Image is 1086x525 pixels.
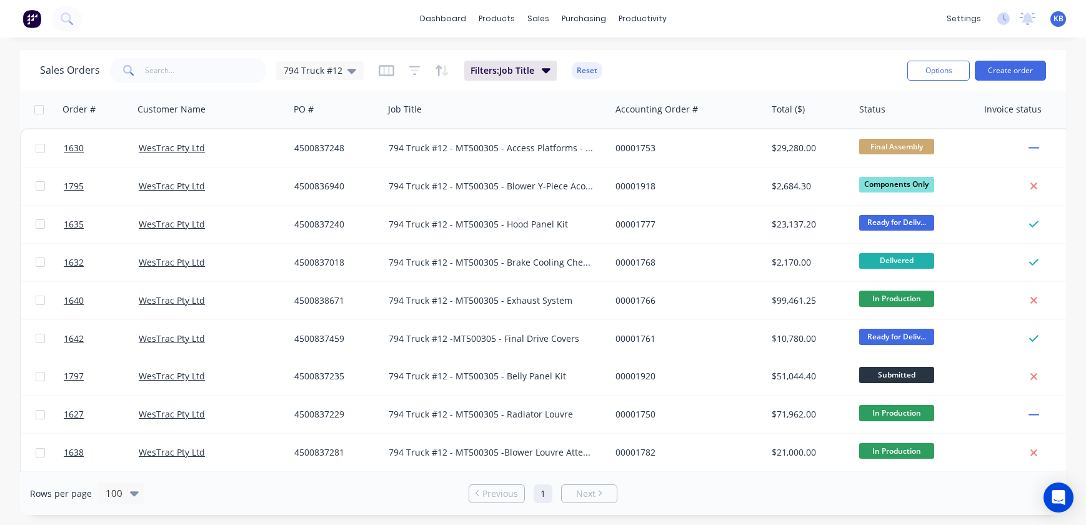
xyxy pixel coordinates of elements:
div: 794 Truck #12 - MT500305 - Radiator Louvre [389,408,595,421]
div: 4500837229 [294,408,374,421]
div: $2,684.30 [772,180,845,192]
div: $2,170.00 [772,256,845,269]
a: WesTrac Pty Ltd [139,180,205,192]
div: 794 Truck #12 - MT500305 -Blower Louvre Attenuator [389,446,595,459]
span: 1642 [64,332,84,345]
span: In Production [859,443,934,459]
div: 00001750 [615,408,754,421]
a: WesTrac Pty Ltd [139,408,205,420]
div: $71,962.00 [772,408,845,421]
span: 1640 [64,294,84,307]
span: 1630 [64,142,84,154]
div: 794 Truck #12 -MT500305 - Final Drive Covers [389,332,595,345]
div: 794 Truck #12 - MT500305 - Blower Y-Piece Acoustic Panel Kit [389,180,595,192]
div: 00001920 [615,370,754,382]
div: productivity [612,9,673,28]
div: 00001782 [615,446,754,459]
div: settings [940,9,987,28]
a: Page 1 is your current page [534,484,552,503]
a: dashboard [414,9,472,28]
span: Components Only [859,177,934,192]
button: Filters:Job Title [464,61,557,81]
a: 1797 [64,357,139,395]
a: 1632 [64,244,139,281]
div: 794 Truck #12 - MT500305 - Brake Cooling Check Valve Mount BRKT [389,256,595,269]
div: 4500837018 [294,256,374,269]
div: $99,461.25 [772,294,845,307]
div: Accounting Order # [615,103,698,116]
div: 794 Truck #12 - MT500305 - Belly Panel Kit [389,370,595,382]
a: WesTrac Pty Ltd [139,142,205,154]
ul: Pagination [464,484,622,503]
div: Open Intercom Messenger [1044,482,1074,512]
div: 4500837240 [294,218,374,231]
input: Search... [145,58,267,83]
div: 4500836940 [294,180,374,192]
div: $10,780.00 [772,332,845,345]
span: 1795 [64,180,84,192]
div: 794 Truck #12 - MT500305 - Hood Panel Kit [389,218,595,231]
a: WesTrac Pty Ltd [139,370,205,382]
span: 1638 [64,446,84,459]
a: 1638 [64,434,139,471]
span: 1797 [64,370,84,382]
span: In Production [859,291,934,306]
div: Customer Name [137,103,206,116]
span: KB [1054,13,1064,24]
div: Total ($) [772,103,805,116]
div: 4500837281 [294,446,374,459]
span: Final Assembly [859,139,934,154]
div: PO # [294,103,314,116]
div: 4500838671 [294,294,374,307]
a: 1640 [64,282,139,319]
span: Previous [482,487,518,500]
a: 1642 [64,320,139,357]
div: 4500837235 [294,370,374,382]
a: 1795 [64,167,139,205]
div: 794 Truck #12 - MT500305 - Access Platforms - LH & RH [389,142,595,154]
a: 1630 [64,129,139,167]
div: Status [859,103,885,116]
div: 00001777 [615,218,754,231]
a: 1627 [64,396,139,433]
a: 1635 [64,206,139,243]
div: $21,000.00 [772,446,845,459]
div: 00001761 [615,332,754,345]
div: 00001753 [615,142,754,154]
span: Filters: Job Title [471,64,534,77]
a: WesTrac Pty Ltd [139,218,205,230]
div: Job Title [388,103,422,116]
span: 794 Truck #12 [284,64,342,77]
a: Next page [562,487,617,500]
div: products [472,9,521,28]
h1: Sales Orders [40,64,100,76]
span: Rows per page [30,487,92,500]
span: Ready for Deliv... [859,329,934,344]
div: 4500837248 [294,142,374,154]
div: Order # [62,103,96,116]
span: Submitted [859,367,934,382]
a: WesTrac Pty Ltd [139,256,205,268]
span: Ready for Deliv... [859,215,934,231]
span: Delivered [859,253,934,269]
div: purchasing [555,9,612,28]
button: Options [907,61,970,81]
div: $51,044.40 [772,370,845,382]
div: 794 Truck #12 - MT500305 - Exhaust System [389,294,595,307]
button: Create order [975,61,1046,81]
a: WesTrac Pty Ltd [139,332,205,344]
div: 00001768 [615,256,754,269]
span: Next [576,487,595,500]
div: Invoice status [984,103,1042,116]
div: $29,280.00 [772,142,845,154]
div: sales [521,9,555,28]
span: 1627 [64,408,84,421]
div: 00001918 [615,180,754,192]
a: WesTrac Pty Ltd [139,294,205,306]
span: 1632 [64,256,84,269]
div: $23,137.20 [772,218,845,231]
div: 4500837459 [294,332,374,345]
div: 00001766 [615,294,754,307]
span: 1635 [64,218,84,231]
img: Factory [22,9,41,28]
